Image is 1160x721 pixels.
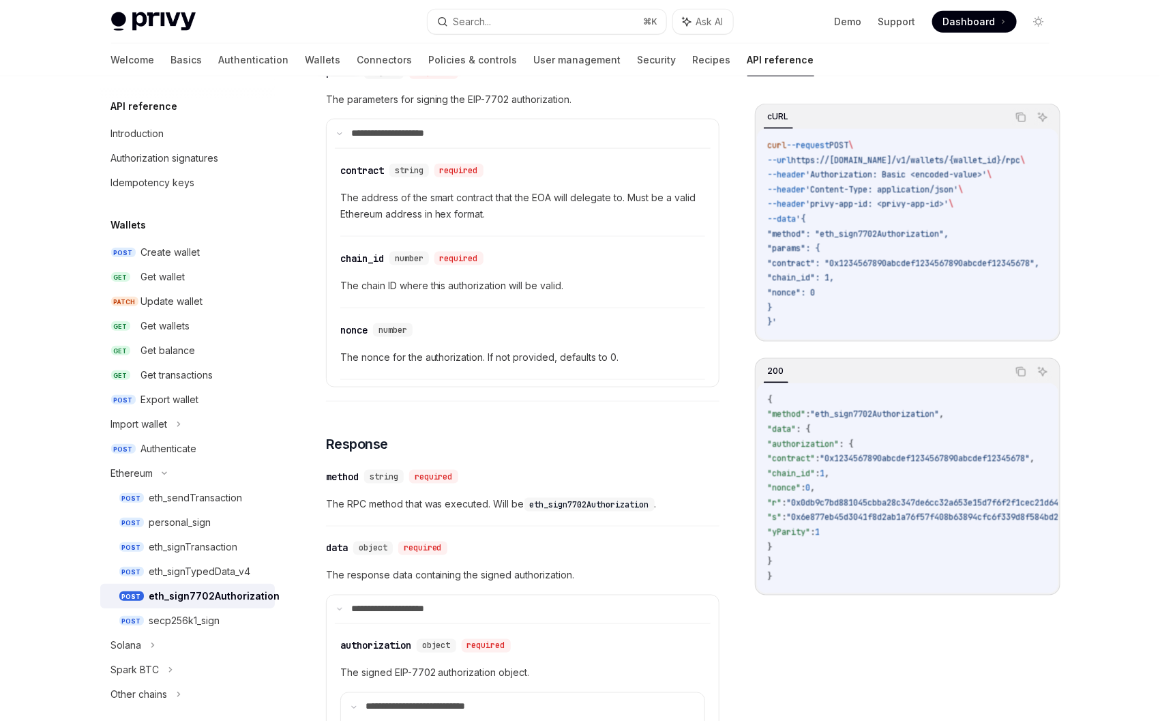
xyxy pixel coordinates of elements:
[768,155,792,166] span: --url
[434,164,484,177] div: required
[340,639,411,653] div: authorization
[768,302,773,313] span: }
[878,15,916,29] a: Support
[797,424,811,435] span: : {
[768,571,773,582] span: }
[141,441,197,457] div: Authenticate
[768,198,806,209] span: --header
[395,253,423,264] span: number
[768,272,835,283] span: "chain_id": 1,
[111,395,136,405] span: POST
[100,146,275,171] a: Authorization signatures
[422,641,451,651] span: object
[149,563,251,580] div: eth_signTypedData_v4
[100,363,275,387] a: GETGet transactions
[816,468,820,479] span: :
[429,44,518,76] a: Policies & controls
[801,482,806,493] span: :
[764,108,793,125] div: cURL
[111,297,138,307] span: PATCH
[693,44,731,76] a: Recipes
[434,252,484,265] div: required
[768,453,816,464] span: "contract"
[100,608,275,633] a: POSTsecp256k1_sign
[326,91,719,108] span: The parameters for signing the EIP-7702 authorization.
[359,543,387,554] span: object
[787,140,830,151] span: --request
[428,10,666,34] button: Search...⌘K
[806,198,949,209] span: 'privy-app-id: <privy-app-id>'
[409,470,458,484] div: required
[768,439,839,450] span: "authorization"
[768,140,787,151] span: curl
[768,542,773,553] span: }
[340,278,705,294] span: The chain ID where this authorization will be valid.
[111,248,136,258] span: POST
[100,559,275,584] a: POSTeth_signTypedData_v4
[395,165,423,176] span: string
[820,468,825,479] span: 1
[1021,155,1026,166] span: \
[149,514,211,531] div: personal_sign
[811,482,816,493] span: ,
[787,497,1112,508] span: "0x0db9c7bd881045cbba28c347de6cc32a653e15d7f6f2f1cec21d645f402a6419"
[100,510,275,535] a: POSTpersonal_sign
[768,169,806,180] span: --header
[111,150,219,166] div: Authorization signatures
[340,190,705,222] span: The address of the smart contract that the EOA will delegate to. Must be a valid Ethereum address...
[111,686,168,703] div: Other chains
[768,258,1040,269] span: "contract": "0x1234567890abcdef1234567890abcdef12345678",
[119,518,144,528] span: POST
[378,325,407,336] span: number
[111,465,153,482] div: Ethereum
[768,424,797,435] span: "data"
[524,498,655,512] code: eth_sign7702Authorization
[768,243,820,254] span: "params": {
[100,584,275,608] a: POSTeth_sign7702Authorization
[747,44,814,76] a: API reference
[100,535,275,559] a: POSTeth_signTransaction
[111,321,130,332] span: GET
[811,409,940,420] span: "eth_sign7702Authorization"
[768,229,949,239] span: "method": "eth_sign7702Authorization",
[141,367,213,383] div: Get transactions
[768,468,816,479] span: "chain_id"
[849,140,854,151] span: \
[768,527,811,538] span: "yParity"
[100,387,275,412] a: POSTExport wallet
[111,346,130,356] span: GET
[806,409,811,420] span: :
[768,556,773,567] span: }
[1012,363,1030,381] button: Copy the contents from the code block
[1034,108,1052,126] button: Ask AI
[111,662,160,678] div: Spark BTC
[149,539,238,555] div: eth_signTransaction
[806,169,987,180] span: 'Authorization: Basic <encoded-value>'
[340,164,384,177] div: contract
[111,12,196,31] img: light logo
[326,470,359,484] div: method
[100,437,275,461] a: POSTAuthenticate
[768,317,777,327] span: }'
[141,318,190,334] div: Get wallets
[959,184,964,195] span: \
[768,214,797,224] span: --data
[100,486,275,510] a: POSTeth_sendTransaction
[141,269,185,285] div: Get wallet
[943,15,996,29] span: Dashboard
[111,175,195,191] div: Idempotency keys
[149,490,243,506] div: eth_sendTransaction
[949,198,954,209] span: \
[100,121,275,146] a: Introduction
[782,497,787,508] span: :
[326,568,719,584] span: The response data containing the signed authorization.
[340,665,705,681] span: The signed EIP-7702 authorization object.
[462,639,511,653] div: required
[768,482,801,493] span: "nonce"
[111,370,130,381] span: GET
[534,44,621,76] a: User management
[768,287,816,298] span: "nonce": 0
[326,496,719,512] span: The RPC method that was executed. Will be .
[787,512,1112,523] span: "0x6e877eb45d3041f8d2ab1a76f57f408b63894cfc6f339d8f584bd26efceae308"
[811,527,816,538] span: :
